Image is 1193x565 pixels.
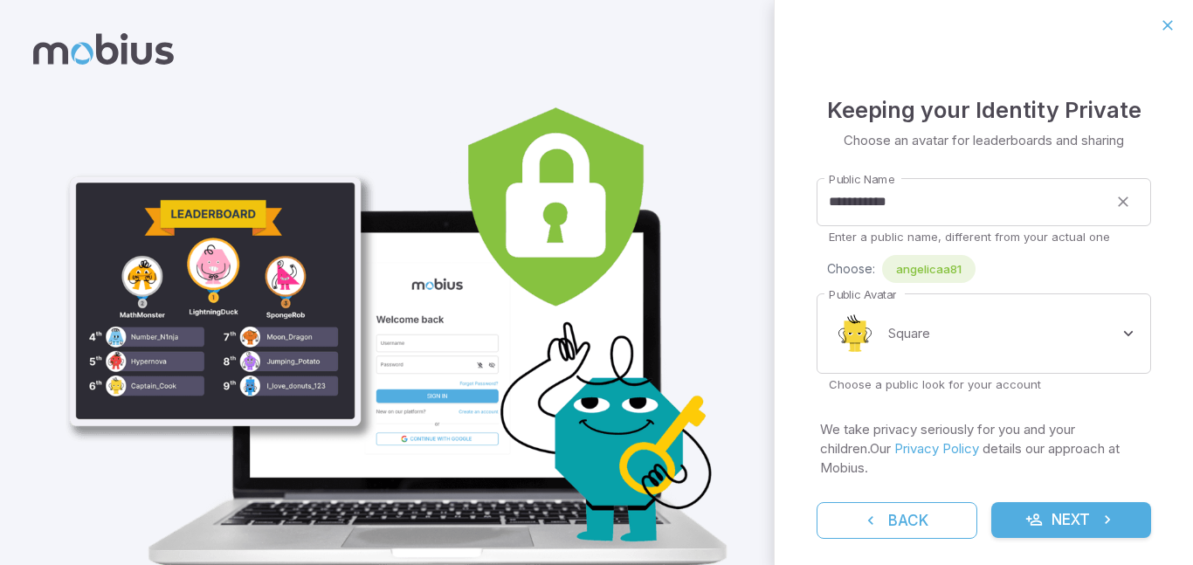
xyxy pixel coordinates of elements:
label: Public Name [829,171,894,188]
div: angelicaa81 [882,255,976,283]
p: Choose an avatar for leaderboards and sharing [844,131,1124,150]
button: Back [817,502,977,539]
p: Square [888,324,930,343]
label: Public Avatar [829,286,896,303]
button: Next [991,502,1152,539]
a: Privacy Policy [894,440,979,457]
p: Choose a public look for your account [829,376,1139,392]
span: angelicaa81 [882,260,976,278]
div: Choose: [827,255,1151,283]
button: clear [1107,186,1139,217]
h4: Keeping your Identity Private [827,93,1141,127]
p: We take privacy seriously for you and your children. Our details our approach at Mobius. [820,420,1148,478]
img: square.svg [829,307,881,360]
p: Enter a public name, different from your actual one [829,229,1139,245]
